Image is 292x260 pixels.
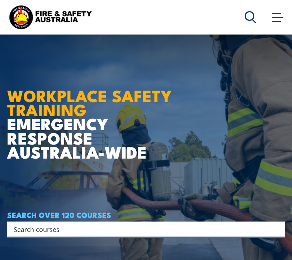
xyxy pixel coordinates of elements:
[7,52,183,159] h1: EMERGENCY RESPONSE AUSTRALIA-WIDE
[7,83,172,122] strong: WORKPLACE SAFETY TRAINING
[272,224,282,234] button: Search magnifier button
[14,224,269,234] input: Search input
[15,224,270,234] form: Search form
[7,211,285,219] h4: SEARCH OVER 120 COURSES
